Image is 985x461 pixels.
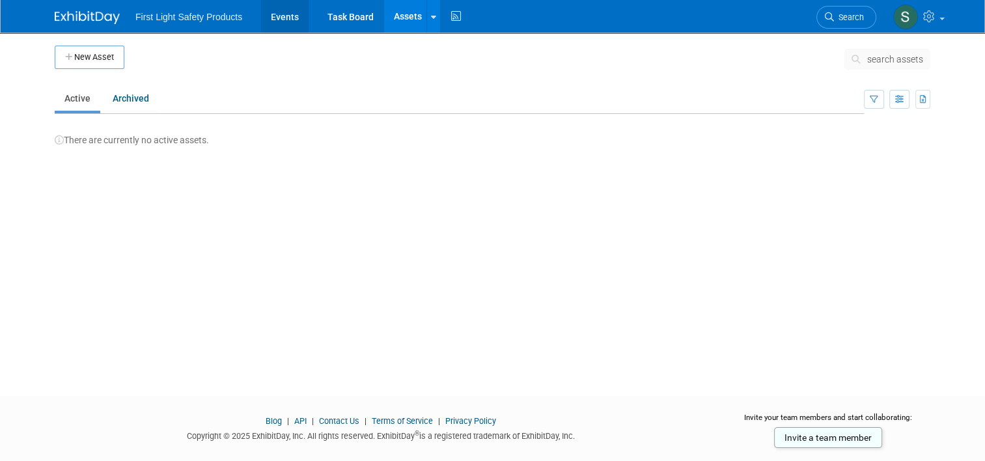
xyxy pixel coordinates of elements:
[309,416,317,426] span: |
[415,430,419,437] sup: ®
[284,416,292,426] span: |
[266,416,282,426] a: Blog
[294,416,307,426] a: API
[445,416,496,426] a: Privacy Policy
[435,416,443,426] span: |
[893,5,918,29] img: Steph Willemsen
[844,49,930,70] button: search assets
[55,120,930,147] div: There are currently no active assets.
[372,416,433,426] a: Terms of Service
[834,12,864,22] span: Search
[55,427,706,442] div: Copyright © 2025 ExhibitDay, Inc. All rights reserved. ExhibitDay is a registered trademark of Ex...
[816,6,876,29] a: Search
[319,416,359,426] a: Contact Us
[726,412,930,432] div: Invite your team members and start collaborating:
[55,86,100,111] a: Active
[55,46,124,69] button: New Asset
[103,86,159,111] a: Archived
[55,11,120,24] img: ExhibitDay
[867,54,923,64] span: search assets
[135,12,242,22] span: First Light Safety Products
[361,416,370,426] span: |
[774,427,882,448] a: Invite a team member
